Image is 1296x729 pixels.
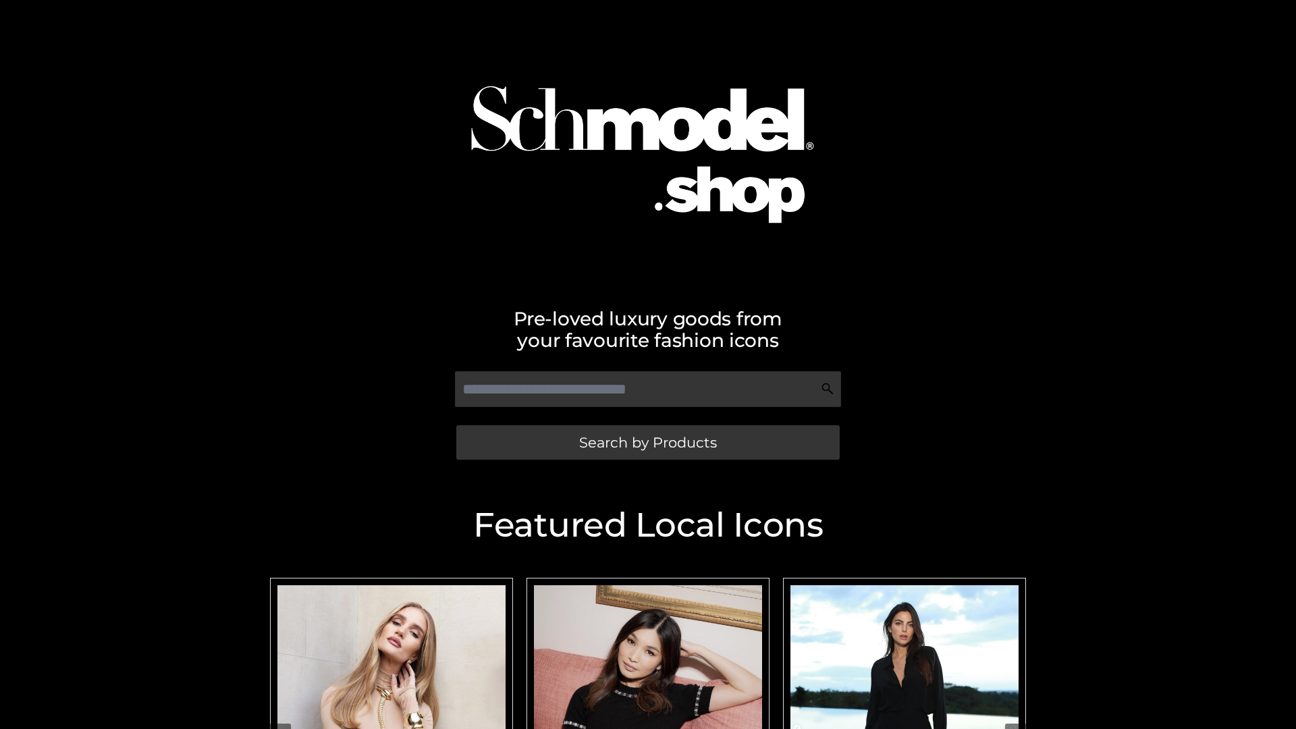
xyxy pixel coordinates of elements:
a: Search by Products [456,425,840,460]
h2: Pre-loved luxury goods from your favourite fashion icons [263,308,1033,351]
h2: Featured Local Icons​ [263,508,1033,542]
img: Search Icon [821,382,834,396]
span: Search by Products [579,435,717,450]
